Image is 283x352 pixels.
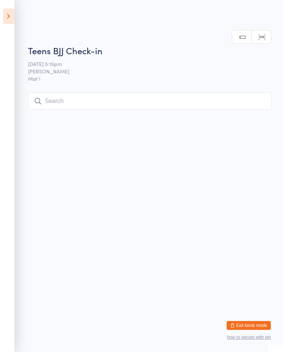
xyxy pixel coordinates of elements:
[28,44,272,56] h2: Teens BJJ Check-in
[28,60,260,68] span: [DATE] 5:15pm
[227,335,271,340] button: how to secure with pin
[28,68,260,75] span: [PERSON_NAME]
[227,321,271,330] button: Exit kiosk mode
[28,75,272,82] span: Mat 1
[28,93,272,110] input: Search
